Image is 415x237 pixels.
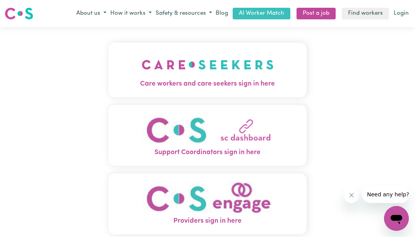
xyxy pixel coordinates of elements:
[392,8,410,20] a: Login
[233,8,290,20] a: AI Worker Match
[108,148,307,158] span: Support Coordinators sign in here
[154,7,214,20] button: Safety & resources
[214,8,230,20] a: Blog
[384,206,409,231] iframe: Button to launch messaging window
[108,79,307,89] span: Care workers and care seekers sign in here
[362,186,409,203] iframe: Message from company
[342,8,389,20] a: Find workers
[74,7,108,20] button: About us
[5,5,33,22] a: Careseekers logo
[344,187,359,203] iframe: Close message
[108,105,307,165] button: Support Coordinators sign in here
[108,43,307,97] button: Care workers and care seekers sign in here
[108,216,307,226] span: Providers sign in here
[108,173,307,234] button: Providers sign in here
[297,8,336,20] a: Post a job
[5,5,47,12] span: Need any help?
[5,7,33,21] img: Careseekers logo
[108,7,154,20] button: How it works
